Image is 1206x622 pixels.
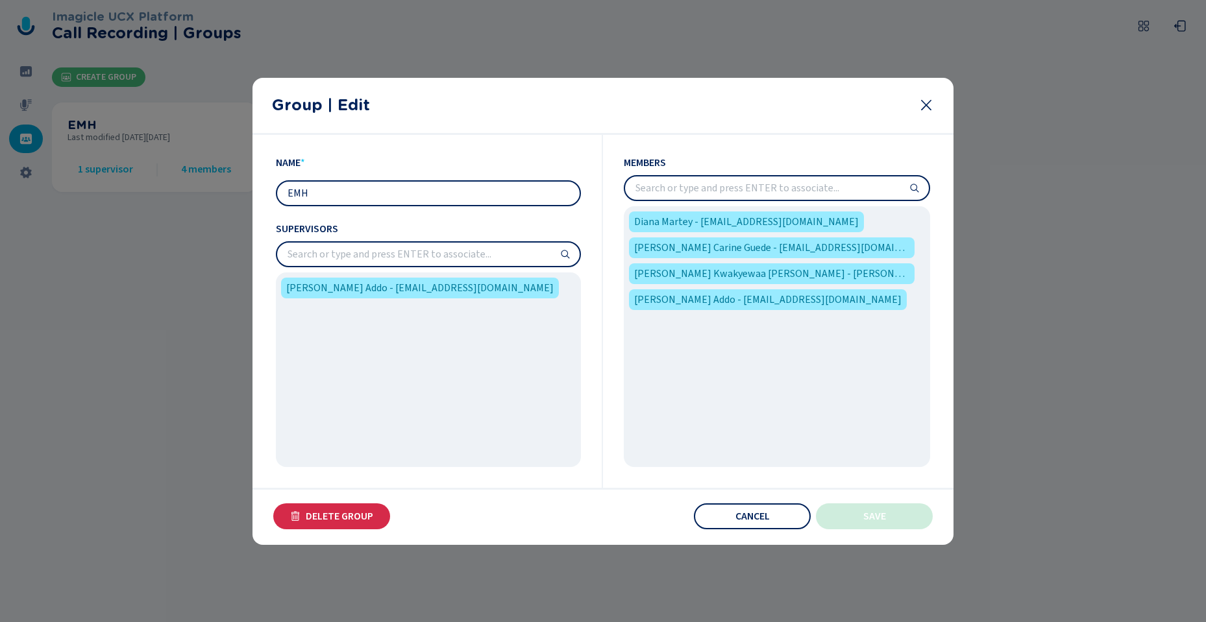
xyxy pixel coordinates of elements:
span: Name [276,156,301,170]
span: Cancel [735,511,770,521]
span: Delete Group [306,511,373,521]
span: [PERSON_NAME] Carine Guede - [EMAIL_ADDRESS][DOMAIN_NAME] [634,240,909,256]
input: Search or type and press ENTER to associate... [277,243,580,266]
svg: search [909,183,920,193]
button: Cancel [694,503,811,529]
span: [PERSON_NAME] Addo - [EMAIL_ADDRESS][DOMAIN_NAME] [286,280,554,296]
input: Type the group name... [277,182,580,205]
span: [PERSON_NAME] Kwakyewaa [PERSON_NAME] - [PERSON_NAME][EMAIL_ADDRESS][DOMAIN_NAME] [634,266,909,281]
svg: trash-fill [290,511,301,521]
span: Diana Martey - [EMAIL_ADDRESS][DOMAIN_NAME] [634,214,859,230]
span: Supervisors [276,222,581,236]
svg: search [560,249,571,259]
button: Delete Group [273,503,390,529]
svg: close [918,97,934,113]
input: Search or type and press ENTER to associate... [625,176,929,200]
span: Members [624,156,930,170]
div: Leslie Dro Carine Guede - leslie@eagletheagency.com [629,237,915,258]
h2: Group | Edit [272,96,908,114]
div: Mabel Kwakyewaa Boateng - mabel@eagletheagency.com [629,263,915,284]
button: Save [816,503,933,529]
div: Winston Martin Addo - winston@eagletheagency.com [281,278,559,298]
div: Diana Martey - diana@eagletheagency.com [629,211,864,232]
div: Winston Martin Addo - winston@eagletheagency.com [629,289,907,310]
span: [PERSON_NAME] Addo - [EMAIL_ADDRESS][DOMAIN_NAME] [634,292,902,307]
span: Save [863,511,886,521]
